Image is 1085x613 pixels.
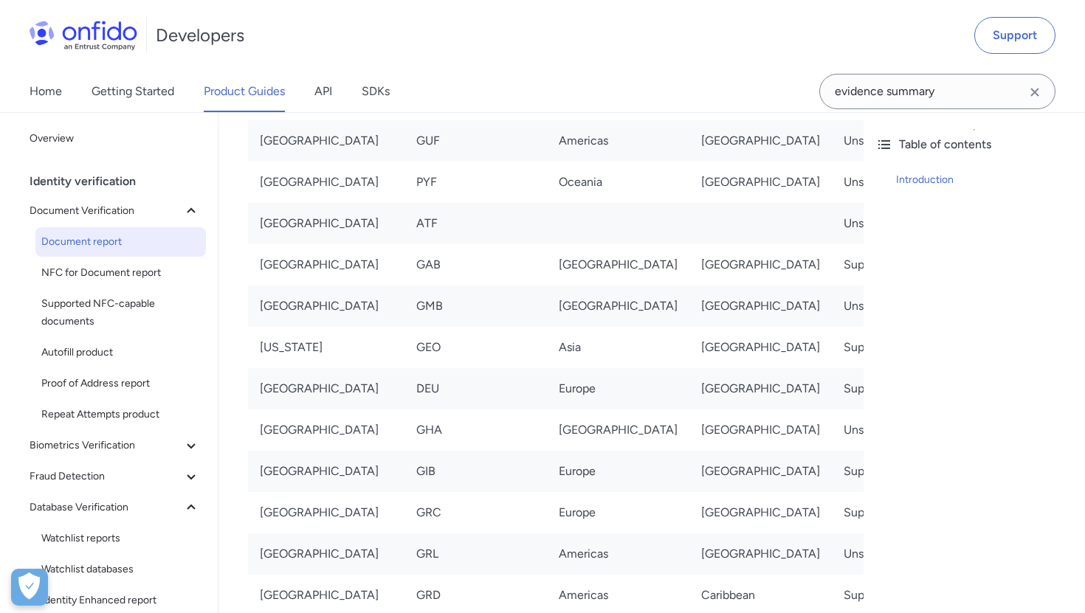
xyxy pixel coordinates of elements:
[30,71,62,112] a: Home
[35,555,206,584] a: Watchlist databases
[832,368,923,409] td: Supported
[547,409,689,451] td: [GEOGRAPHIC_DATA]
[362,71,390,112] a: SDKs
[404,162,547,203] td: PYF
[41,264,200,282] span: NFC for Document report
[547,327,689,368] td: Asia
[832,492,923,533] td: Supported
[41,344,200,361] span: Autofill product
[24,493,206,522] button: Database Verification
[24,431,206,460] button: Biometrics Verification
[547,285,689,327] td: [GEOGRAPHIC_DATA]
[404,368,547,409] td: DEU
[689,244,832,285] td: [GEOGRAPHIC_DATA]
[30,21,137,50] img: Onfido Logo
[819,74,1055,109] input: Onfido search input field
[30,202,182,220] span: Document Verification
[404,327,547,368] td: GEO
[832,120,923,162] td: Unsupported
[248,368,404,409] td: [GEOGRAPHIC_DATA]
[92,71,174,112] a: Getting Started
[41,233,200,251] span: Document report
[41,406,200,423] span: Repeat Attempts product
[248,451,404,492] td: [GEOGRAPHIC_DATA]
[547,451,689,492] td: Europe
[30,437,182,454] span: Biometrics Verification
[689,327,832,368] td: [GEOGRAPHIC_DATA]
[896,171,1073,189] a: Introduction
[35,524,206,553] a: Watchlist reports
[1026,83,1044,101] svg: Clear search field button
[404,492,547,533] td: GRC
[547,533,689,575] td: Americas
[248,409,404,451] td: [GEOGRAPHIC_DATA]
[832,409,923,451] td: Unsupported
[35,289,206,336] a: Supported NFC-capable documents
[11,569,48,606] div: Cookie Preferences
[204,71,285,112] a: Product Guides
[832,162,923,203] td: Unsupported
[35,400,206,429] a: Repeat Attempts product
[832,533,923,575] td: Unsupported
[689,451,832,492] td: [GEOGRAPHIC_DATA]
[30,468,182,485] span: Fraud Detection
[248,492,404,533] td: [GEOGRAPHIC_DATA]
[41,530,200,547] span: Watchlist reports
[404,409,547,451] td: GHA
[547,492,689,533] td: Europe
[248,203,404,244] td: [GEOGRAPHIC_DATA]
[404,533,547,575] td: GRL
[689,533,832,575] td: [GEOGRAPHIC_DATA]
[11,569,48,606] button: Open Preferences
[547,244,689,285] td: [GEOGRAPHIC_DATA]
[30,499,182,516] span: Database Verification
[24,124,206,153] a: Overview
[689,162,832,203] td: [GEOGRAPHIC_DATA]
[404,244,547,285] td: GAB
[41,561,200,578] span: Watchlist databases
[689,368,832,409] td: [GEOGRAPHIC_DATA]
[41,295,200,330] span: Supported NFC-capable documents
[689,285,832,327] td: [GEOGRAPHIC_DATA]
[24,196,206,226] button: Document Verification
[30,130,200,148] span: Overview
[404,451,547,492] td: GIB
[35,258,206,288] a: NFC for Document report
[248,533,404,575] td: [GEOGRAPHIC_DATA]
[832,285,923,327] td: Unsupported
[248,244,404,285] td: [GEOGRAPHIC_DATA]
[832,244,923,285] td: Supported
[248,120,404,162] td: [GEOGRAPHIC_DATA]
[248,285,404,327] td: [GEOGRAPHIC_DATA]
[24,462,206,491] button: Fraud Detection
[314,71,332,112] a: API
[41,592,200,609] span: Identity Enhanced report
[404,120,547,162] td: GUF
[547,368,689,409] td: Europe
[404,285,547,327] td: GMB
[35,338,206,367] a: Autofill product
[35,369,206,398] a: Proof of Address report
[689,409,832,451] td: [GEOGRAPHIC_DATA]
[41,375,200,392] span: Proof of Address report
[248,327,404,368] td: [US_STATE]
[832,327,923,368] td: Supported
[974,17,1055,54] a: Support
[832,203,923,244] td: Unsupported
[875,136,1073,153] div: Table of contents
[547,162,689,203] td: Oceania
[248,162,404,203] td: [GEOGRAPHIC_DATA]
[689,492,832,533] td: [GEOGRAPHIC_DATA]
[547,120,689,162] td: Americas
[156,24,244,47] h1: Developers
[35,227,206,257] a: Document report
[404,203,547,244] td: ATF
[832,451,923,492] td: Supported
[30,167,212,196] div: Identity verification
[689,120,832,162] td: [GEOGRAPHIC_DATA]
